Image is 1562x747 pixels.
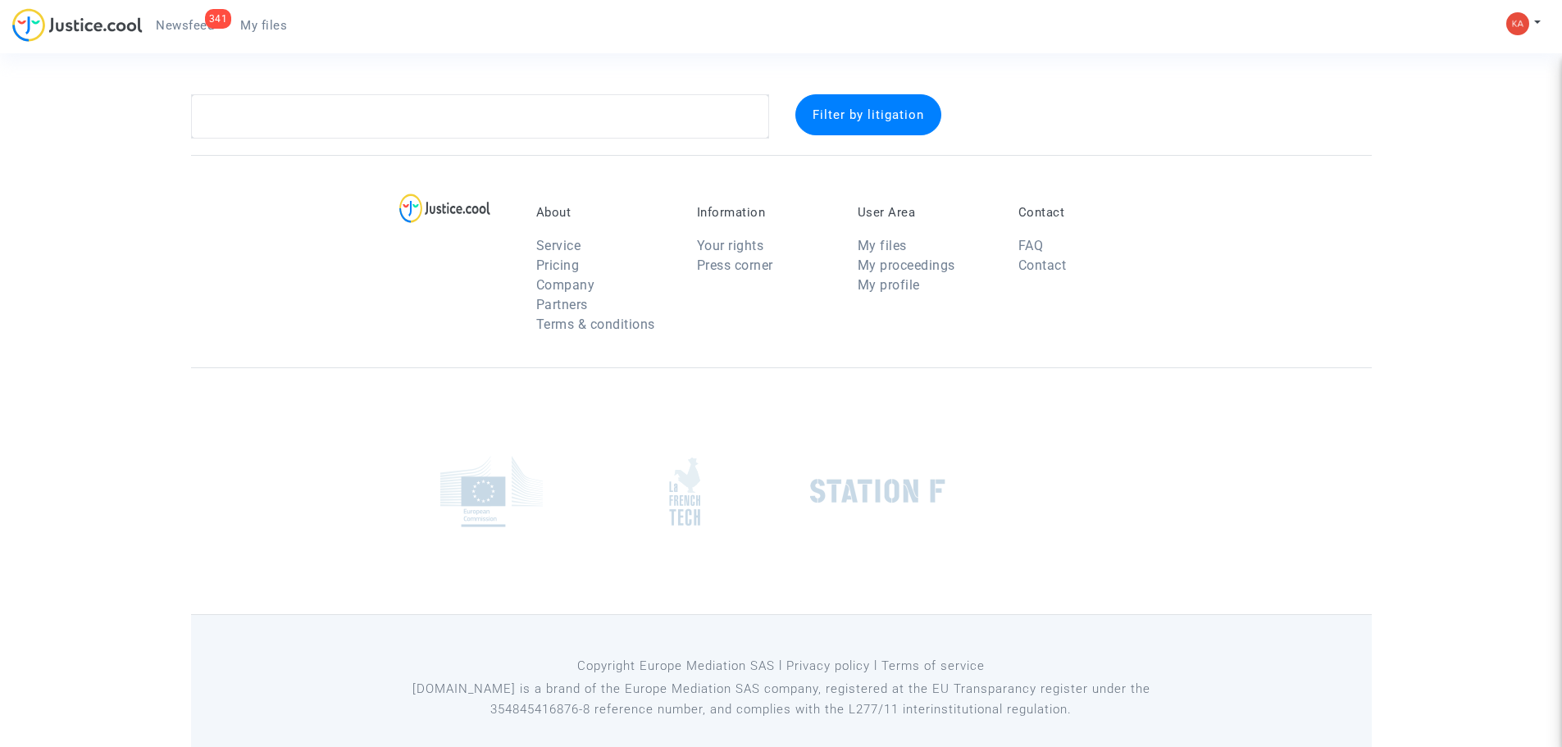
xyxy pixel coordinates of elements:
[536,205,672,220] p: About
[697,205,833,220] p: Information
[399,194,490,223] img: logo-lg.svg
[697,238,764,253] a: Your rights
[240,18,287,33] span: My files
[536,317,655,332] a: Terms & conditions
[1018,238,1044,253] a: FAQ
[1506,12,1529,35] img: 5313a9924b78e7fbfe8fb7f85326e248
[156,18,214,33] span: Newsfeed
[1018,205,1154,220] p: Contact
[669,457,700,526] img: french_tech.png
[408,656,1154,676] p: Copyright Europe Mediation SAS l Privacy policy l Terms of service
[12,8,143,42] img: jc-logo.svg
[143,13,227,38] a: 341Newsfeed
[536,297,588,312] a: Partners
[205,9,232,29] div: 341
[536,277,595,293] a: Company
[536,238,581,253] a: Service
[858,277,920,293] a: My profile
[697,257,773,273] a: Press corner
[810,479,945,503] img: stationf.png
[227,13,300,38] a: My files
[858,257,955,273] a: My proceedings
[440,456,543,527] img: europe_commision.png
[858,238,907,253] a: My files
[858,205,994,220] p: User Area
[813,107,924,122] span: Filter by litigation
[1018,257,1067,273] a: Contact
[408,679,1154,720] p: [DOMAIN_NAME] is a brand of the Europe Mediation SAS company, registered at the EU Transparancy r...
[536,257,580,273] a: Pricing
